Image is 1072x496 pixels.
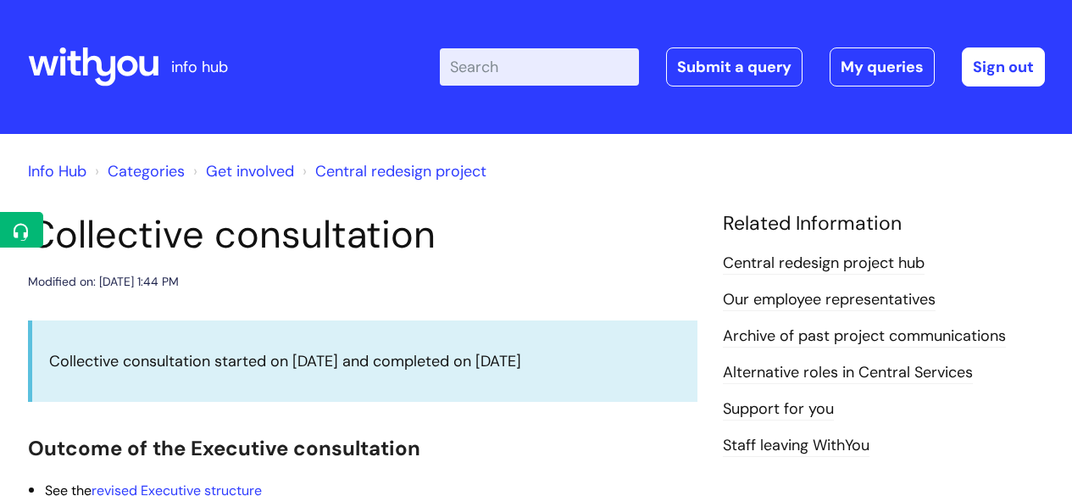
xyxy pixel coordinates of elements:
[49,348,680,375] p: Collective consultation started on [DATE] and completed on [DATE]
[830,47,935,86] a: My queries
[315,161,486,181] a: Central redesign project
[189,158,294,185] li: Get involved
[723,326,1006,348] a: Archive of past project communications
[298,158,486,185] li: Central redesign project
[28,212,697,258] h1: Collective consultation
[723,362,973,384] a: Alternative roles in Central Services
[723,289,936,311] a: Our employee representatives
[28,271,179,293] div: Modified on: [DATE] 1:44 PM
[206,161,294,181] a: Get involved
[723,435,869,457] a: Staff leaving WithYou
[723,253,925,275] a: Central redesign project hub
[666,47,803,86] a: Submit a query
[723,398,834,421] a: Support for you
[440,47,1045,86] div: | -
[91,158,185,185] li: Solution home
[28,161,86,181] a: Info Hub
[962,47,1045,86] a: Sign out
[171,53,228,81] p: info hub
[108,161,185,181] a: Categories
[440,48,639,86] input: Search
[28,435,420,461] span: Outcome of the Executive consultation
[723,212,1045,236] h4: Related Information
